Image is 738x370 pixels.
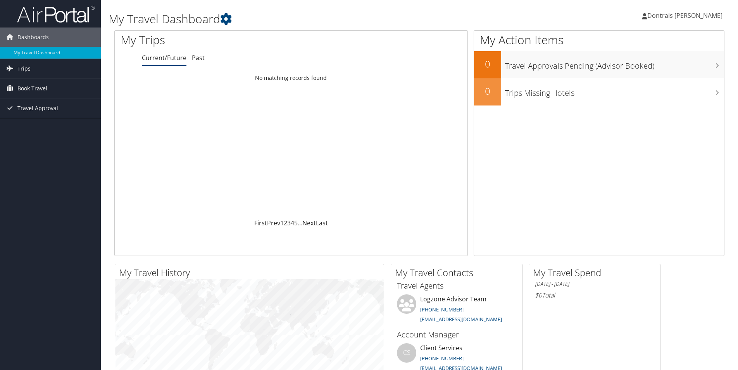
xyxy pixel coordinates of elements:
[535,291,542,299] span: $0
[397,329,516,340] h3: Account Manager
[287,219,291,227] a: 3
[17,28,49,47] span: Dashboards
[294,219,298,227] a: 5
[420,316,502,323] a: [EMAIL_ADDRESS][DOMAIN_NAME]
[474,32,724,48] h1: My Action Items
[647,11,722,20] span: Dontrais [PERSON_NAME]
[395,266,522,279] h2: My Travel Contacts
[115,71,467,85] td: No matching records found
[642,4,730,27] a: Dontrais [PERSON_NAME]
[17,99,58,118] span: Travel Approval
[420,306,464,313] a: [PHONE_NUMBER]
[298,219,302,227] span: …
[474,51,724,78] a: 0Travel Approvals Pending (Advisor Booked)
[397,280,516,291] h3: Travel Agents
[142,54,186,62] a: Current/Future
[533,266,660,279] h2: My Travel Spend
[505,57,724,71] h3: Travel Approvals Pending (Advisor Booked)
[316,219,328,227] a: Last
[267,219,280,227] a: Prev
[121,32,315,48] h1: My Trips
[291,219,294,227] a: 4
[474,57,501,71] h2: 0
[505,84,724,99] h3: Trips Missing Hotels
[302,219,316,227] a: Next
[474,78,724,105] a: 0Trips Missing Hotels
[535,291,654,299] h6: Total
[109,11,523,27] h1: My Travel Dashboard
[280,219,284,227] a: 1
[535,280,654,288] h6: [DATE] - [DATE]
[254,219,267,227] a: First
[17,79,47,98] span: Book Travel
[17,5,95,23] img: airportal-logo.png
[393,294,520,326] li: Logzone Advisor Team
[420,355,464,362] a: [PHONE_NUMBER]
[192,54,205,62] a: Past
[17,59,31,78] span: Trips
[119,266,384,279] h2: My Travel History
[284,219,287,227] a: 2
[397,343,416,363] div: CS
[474,85,501,98] h2: 0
